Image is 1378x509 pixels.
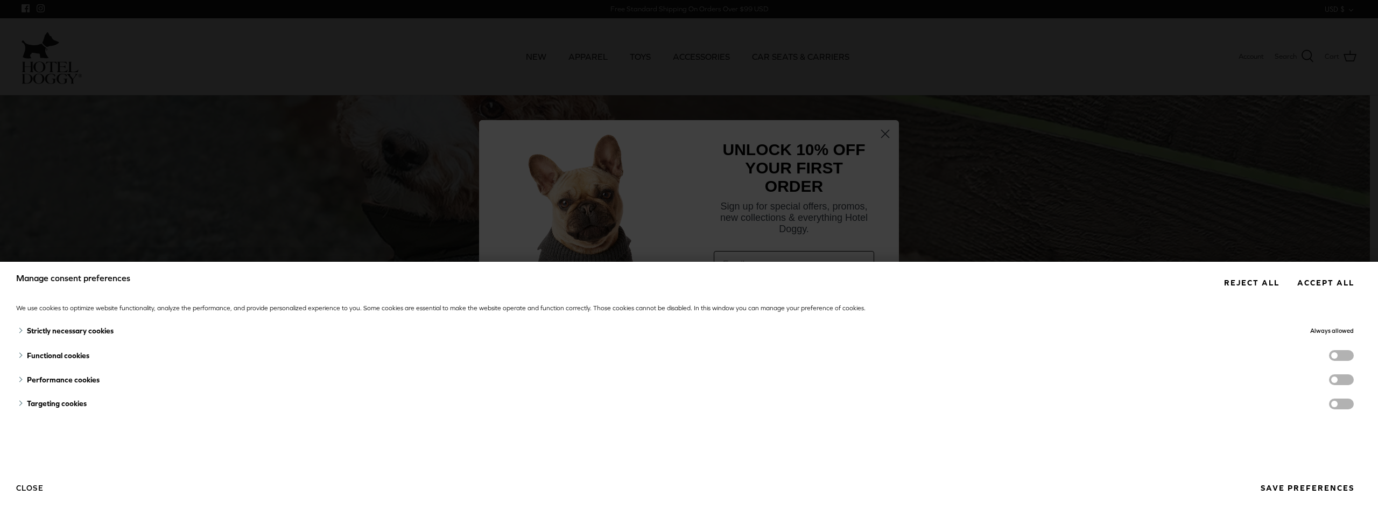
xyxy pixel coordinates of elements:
label: functionality cookies [1329,350,1354,361]
div: Always allowed [953,319,1354,344]
label: targeting cookies [1329,399,1354,409]
label: performance cookies [1329,374,1354,385]
div: Strictly necessary cookies [16,319,953,344]
span: Manage consent preferences [16,273,130,283]
button: Accept all [1289,273,1362,292]
div: Functional cookies [16,344,953,368]
div: Performance cookies [16,368,953,392]
span: Always allowed [1310,327,1354,334]
button: Save preferences [1253,478,1362,498]
div: Targeting cookies [16,392,953,416]
button: Reject all [1216,273,1287,292]
button: Close [16,479,44,497]
div: We use cookies to optimize website functionality, analyze the performance, and provide personaliz... [16,304,1362,313]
